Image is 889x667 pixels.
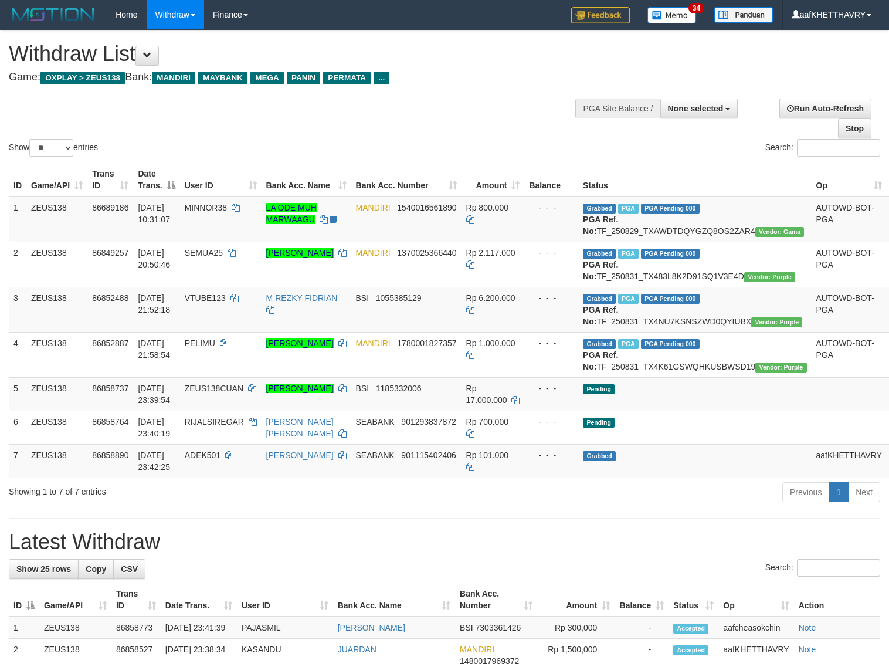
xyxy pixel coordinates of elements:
[618,339,639,349] span: Marked by aafsolysreylen
[466,417,508,426] span: Rp 700.000
[9,481,362,497] div: Showing 1 to 7 of 7 entries
[9,42,581,66] h1: Withdraw List
[455,583,537,617] th: Bank Acc. Number: activate to sort column ascending
[583,204,616,214] span: Grabbed
[26,242,87,287] td: ZEUS138
[92,248,128,258] span: 86849257
[618,204,639,214] span: Marked by aafkaynarin
[86,564,106,574] span: Copy
[401,451,456,460] span: Copy 901115402406 to clipboard
[9,411,26,444] td: 6
[266,248,334,258] a: [PERSON_NAME]
[466,248,515,258] span: Rp 2.117.000
[266,451,334,460] a: [PERSON_NAME]
[161,583,237,617] th: Date Trans.: activate to sort column ascending
[583,249,616,259] span: Grabbed
[9,617,39,639] td: 1
[794,583,880,617] th: Action
[185,203,227,212] span: MINNOR38
[185,248,223,258] span: SEMUA25
[356,384,369,393] span: BSI
[799,623,816,632] a: Note
[782,482,829,502] a: Previous
[462,163,525,197] th: Amount: activate to sort column ascending
[9,377,26,411] td: 5
[812,163,887,197] th: Op: activate to sort column ascending
[744,272,795,282] span: Vendor URL: https://trx4.1velocity.biz
[16,564,71,574] span: Show 25 rows
[688,3,704,13] span: 34
[529,449,574,461] div: - - -
[92,384,128,393] span: 86858737
[578,197,811,242] td: TF_250829_TXAWDTDQYGZQ8OS2ZAR4
[799,645,816,654] a: Note
[138,248,170,269] span: [DATE] 20:50:46
[583,305,618,326] b: PGA Ref. No:
[9,139,98,157] label: Show entries
[356,203,391,212] span: MANDIRI
[185,417,244,426] span: RIJALSIREGAR
[797,139,880,157] input: Search:
[237,617,333,639] td: PAJASMIL
[476,623,521,632] span: Copy 7303361426 to clipboard
[755,227,805,237] span: Vendor URL: https://trx31.1velocity.biz
[718,617,793,639] td: aafcheasokchin
[92,417,128,426] span: 86858764
[356,338,391,348] span: MANDIRI
[460,623,473,632] span: BSI
[460,656,519,666] span: Copy 1480017969372 to clipboard
[401,417,456,426] span: Copy 901293837872 to clipboard
[765,559,880,577] label: Search:
[237,583,333,617] th: User ID: activate to sort column ascending
[641,204,700,214] span: PGA Pending
[9,559,79,579] a: Show 25 rows
[87,163,133,197] th: Trans ID: activate to sort column ascending
[356,417,395,426] span: SEABANK
[92,451,128,460] span: 86858890
[578,163,811,197] th: Status
[138,338,170,360] span: [DATE] 21:58:54
[641,294,700,304] span: PGA Pending
[583,451,616,461] span: Grabbed
[812,287,887,332] td: AUTOWD-BOT-PGA
[138,451,170,472] span: [DATE] 23:42:25
[323,72,371,84] span: PERMATA
[578,242,811,287] td: TF_250831_TX483L8K2D91SQ1V3E4D
[111,617,161,639] td: 86858773
[287,72,320,84] span: PANIN
[466,451,508,460] span: Rp 101.000
[152,72,195,84] span: MANDIRI
[9,6,98,23] img: MOTION_logo.png
[26,287,87,332] td: ZEUS138
[460,645,494,654] span: MANDIRI
[9,444,26,478] td: 7
[397,248,456,258] span: Copy 1370025366440 to clipboard
[121,564,138,574] span: CSV
[583,215,618,236] b: PGA Ref. No:
[765,139,880,157] label: Search:
[250,72,284,84] span: MEGA
[138,417,170,438] span: [DATE] 23:40:19
[9,287,26,332] td: 3
[113,559,145,579] a: CSV
[673,624,708,634] span: Accepted
[583,384,615,394] span: Pending
[266,417,334,438] a: [PERSON_NAME] [PERSON_NAME]
[524,163,578,197] th: Balance
[111,583,161,617] th: Trans ID: activate to sort column ascending
[138,293,170,314] span: [DATE] 21:52:18
[571,7,630,23] img: Feedback.jpg
[9,530,880,554] h1: Latest Withdraw
[673,645,708,655] span: Accepted
[829,482,849,502] a: 1
[138,384,170,405] span: [DATE] 23:39:54
[376,384,422,393] span: Copy 1185332006 to clipboard
[812,242,887,287] td: AUTOWD-BOT-PGA
[529,292,574,304] div: - - -
[356,293,369,303] span: BSI
[185,384,243,393] span: ZEUS138CUAN
[9,583,39,617] th: ID: activate to sort column descending
[718,583,793,617] th: Op: activate to sort column ascending
[338,645,376,654] a: JUARDAN
[161,617,237,639] td: [DATE] 23:41:39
